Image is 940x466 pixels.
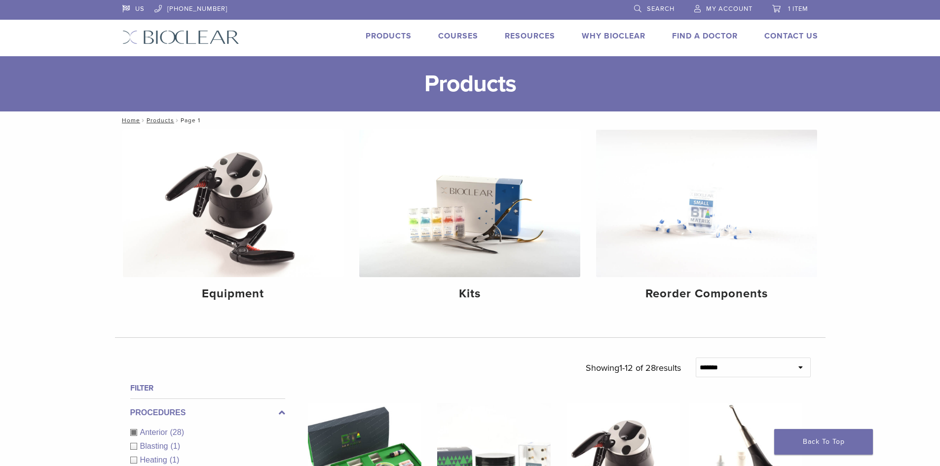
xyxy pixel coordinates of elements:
[122,30,239,44] img: Bioclear
[366,31,412,41] a: Products
[140,442,171,450] span: Blasting
[764,31,818,41] a: Contact Us
[174,118,181,123] span: /
[119,117,140,124] a: Home
[619,362,656,373] span: 1-12 of 28
[604,285,809,303] h4: Reorder Components
[130,382,285,394] h4: Filter
[115,111,826,129] nav: Page 1
[123,130,344,309] a: Equipment
[140,456,170,464] span: Heating
[672,31,738,41] a: Find A Doctor
[586,358,681,378] p: Showing results
[140,428,170,436] span: Anterior
[147,117,174,124] a: Products
[647,5,675,13] span: Search
[706,5,752,13] span: My Account
[170,442,180,450] span: (1)
[788,5,808,13] span: 1 item
[596,130,817,277] img: Reorder Components
[170,456,180,464] span: (1)
[123,130,344,277] img: Equipment
[582,31,645,41] a: Why Bioclear
[359,130,580,309] a: Kits
[140,118,147,123] span: /
[131,285,336,303] h4: Equipment
[774,429,873,455] a: Back To Top
[438,31,478,41] a: Courses
[596,130,817,309] a: Reorder Components
[505,31,555,41] a: Resources
[359,130,580,277] img: Kits
[170,428,184,436] span: (28)
[130,407,285,419] label: Procedures
[367,285,572,303] h4: Kits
